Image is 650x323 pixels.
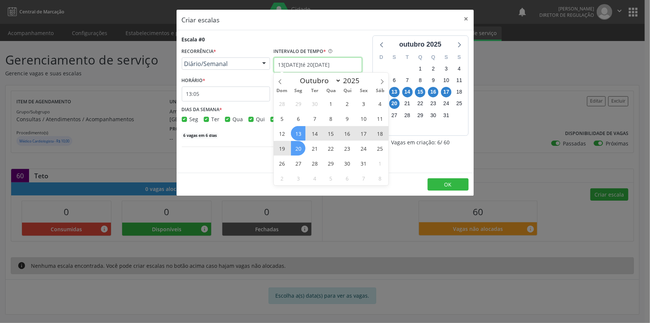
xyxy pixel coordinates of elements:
[453,51,466,63] div: S
[184,60,255,68] span: Diário/Semanal
[428,87,438,97] span: quinta-feira, 16 de outubro de 2025
[291,96,305,111] span: Setembro 29, 2025
[372,138,469,146] div: Vagas em criação: 6
[256,116,265,123] span: Qui
[324,126,338,141] span: Outubro 15, 2025
[441,63,451,74] span: sexta-feira, 3 de outubro de 2025
[182,87,270,101] input: 00:00
[415,63,425,74] span: quarta-feira, 1 de outubro de 2025
[415,87,425,97] span: quarta-feira, 15 de outubro de 2025
[373,171,387,185] span: Novembro 8, 2025
[275,156,289,170] span: Outubro 26, 2025
[454,75,464,86] span: sábado, 11 de outubro de 2025
[428,178,469,191] button: OK
[291,171,305,185] span: Novembro 3, 2025
[389,110,400,120] span: segunda-feira, 27 de outubro de 2025
[182,104,222,116] label: DIAS DA SEMANA
[356,126,371,141] span: Outubro 17, 2025
[428,63,438,74] span: quinta-feira, 2 de outubro de 2025
[274,88,290,93] span: Dom
[454,87,464,97] span: sábado, 18 de outubro de 2025
[440,51,453,63] div: S
[324,171,338,185] span: Novembro 5, 2025
[307,141,322,156] span: Outubro 21, 2025
[324,96,338,111] span: Outubro 1, 2025
[402,110,413,120] span: terça-feira, 28 de outubro de 2025
[373,141,387,156] span: Outubro 25, 2025
[454,98,464,109] span: sábado, 25 de outubro de 2025
[396,40,444,50] div: outubro 2025
[388,51,401,63] div: S
[441,110,451,120] span: sexta-feira, 31 de outubro de 2025
[402,87,413,97] span: terça-feira, 14 de outubro de 2025
[428,98,438,109] span: quinta-feira, 23 de outubro de 2025
[291,126,305,141] span: Outubro 13, 2025
[373,126,387,141] span: Outubro 18, 2025
[182,133,218,139] span: 6 vagas em 6 dias
[291,111,305,126] span: Outubro 6, 2025
[307,156,322,170] span: Outubro 28, 2025
[401,51,414,63] div: T
[291,141,305,156] span: Outubro 20, 2025
[389,75,400,86] span: segunda-feira, 6 de outubro de 2025
[190,116,199,123] span: Seg
[340,126,355,141] span: Outubro 16, 2025
[415,98,425,109] span: quarta-feira, 22 de outubro de 2025
[440,138,450,146] span: / 60
[441,75,451,86] span: sexta-feira, 10 de outubro de 2025
[454,63,464,74] span: sábado, 4 de outubro de 2025
[402,98,413,109] span: terça-feira, 21 de outubro de 2025
[307,111,322,126] span: Outubro 7, 2025
[182,15,220,25] h5: Criar escalas
[275,96,289,111] span: Setembro 28, 2025
[341,76,366,85] input: Year
[415,75,425,86] span: quarta-feira, 8 de outubro de 2025
[275,111,289,126] span: Outubro 5, 2025
[428,75,438,86] span: quinta-feira, 9 de outubro de 2025
[373,111,387,126] span: Outubro 11, 2025
[356,171,371,185] span: Novembro 7, 2025
[441,87,451,97] span: sexta-feira, 17 de outubro de 2025
[356,96,371,111] span: Outubro 3, 2025
[428,110,438,120] span: quinta-feira, 30 de outubro de 2025
[274,46,326,57] label: INTERVALO DE TEMPO
[291,156,305,170] span: Outubro 27, 2025
[233,116,243,123] span: Qua
[275,171,289,185] span: Novembro 2, 2025
[340,156,355,170] span: Outubro 30, 2025
[324,156,338,170] span: Outubro 29, 2025
[459,10,474,28] button: Close
[307,171,322,185] span: Novembro 4, 2025
[297,75,341,86] select: Month
[340,96,355,111] span: Outubro 2, 2025
[340,171,355,185] span: Novembro 6, 2025
[356,156,371,170] span: Outubro 31, 2025
[356,141,371,156] span: Outubro 24, 2025
[182,35,205,43] div: Escala #0
[324,141,338,156] span: Outubro 22, 2025
[415,110,425,120] span: quarta-feira, 29 de outubro de 2025
[389,87,400,97] span: segunda-feira, 13 de outubro de 2025
[290,88,307,93] span: Seg
[441,98,451,109] span: sexta-feira, 24 de outubro de 2025
[373,156,387,170] span: Novembro 1, 2025
[414,51,427,63] div: Q
[356,111,371,126] span: Outubro 10, 2025
[402,75,413,86] span: terça-feira, 7 de outubro de 2025
[389,98,400,109] span: segunda-feira, 20 de outubro de 2025
[323,88,339,93] span: Qua
[212,116,220,123] span: Ter
[339,88,356,93] span: Qui
[356,88,372,93] span: Sex
[182,46,216,57] label: RECORRÊNCIA
[275,141,289,156] span: Outubro 19, 2025
[326,46,333,54] ion-icon: help circle outline
[340,141,355,156] span: Outubro 23, 2025
[340,111,355,126] span: Outubro 9, 2025
[372,88,389,93] span: Sáb
[373,96,387,111] span: Outubro 4, 2025
[274,57,362,72] input: Selecione um intervalo
[182,75,206,87] label: HORÁRIO
[307,88,323,93] span: Ter
[375,51,388,63] div: D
